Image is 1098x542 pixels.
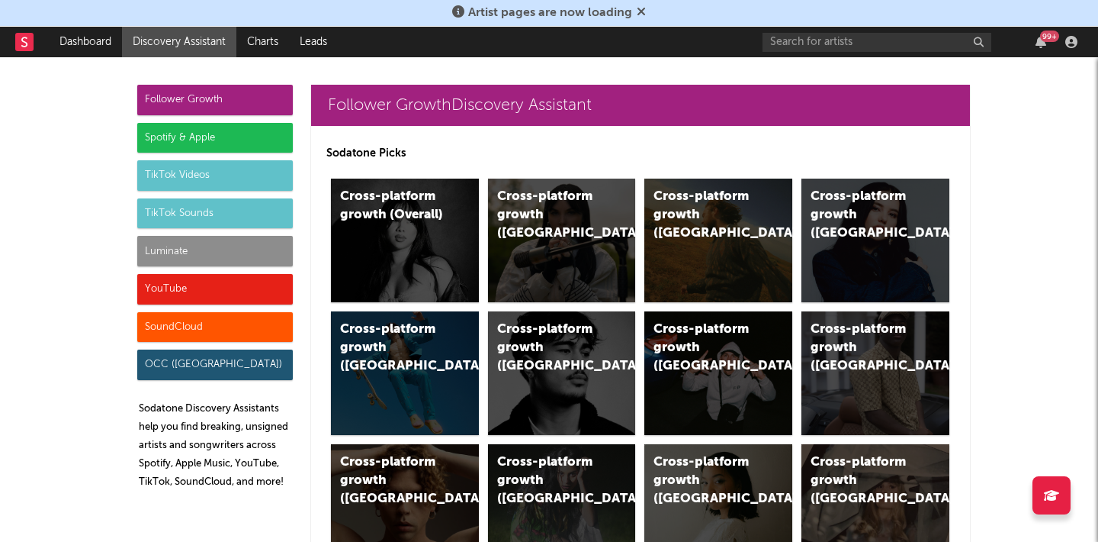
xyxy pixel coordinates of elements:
div: Luminate [137,236,293,266]
span: Artist pages are now loading [468,7,632,19]
input: Search for artists [762,33,991,52]
a: Cross-platform growth (Overall) [331,179,479,302]
a: Cross-platform growth ([GEOGRAPHIC_DATA]) [331,311,479,435]
div: Cross-platform growth ([GEOGRAPHIC_DATA]) [811,321,914,376]
span: Dismiss [637,7,646,19]
a: Cross-platform growth ([GEOGRAPHIC_DATA]) [488,311,636,435]
div: Follower Growth [137,85,293,115]
div: Spotify & Apple [137,123,293,153]
a: Discovery Assistant [122,27,236,57]
div: Cross-platform growth ([GEOGRAPHIC_DATA]) [497,453,601,508]
a: Cross-platform growth ([GEOGRAPHIC_DATA]/GSA) [644,311,792,435]
a: Follower GrowthDiscovery Assistant [311,85,970,126]
div: Cross-platform growth ([GEOGRAPHIC_DATA]/GSA) [653,321,757,376]
a: Charts [236,27,289,57]
div: Cross-platform growth (Overall) [340,188,444,224]
div: TikTok Sounds [137,198,293,229]
p: Sodatone Picks [326,144,955,163]
div: OCC ([GEOGRAPHIC_DATA]) [137,350,293,380]
div: Cross-platform growth ([GEOGRAPHIC_DATA]) [653,453,757,508]
div: Cross-platform growth ([GEOGRAPHIC_DATA]) [340,321,444,376]
a: Cross-platform growth ([GEOGRAPHIC_DATA]) [488,179,636,302]
div: Cross-platform growth ([GEOGRAPHIC_DATA]) [340,453,444,508]
div: Cross-platform growth ([GEOGRAPHIC_DATA]) [811,188,914,243]
div: Cross-platform growth ([GEOGRAPHIC_DATA]) [653,188,757,243]
a: Cross-platform growth ([GEOGRAPHIC_DATA]) [801,179,949,302]
a: Cross-platform growth ([GEOGRAPHIC_DATA]) [801,311,949,435]
a: Leads [289,27,338,57]
div: SoundCloud [137,312,293,343]
a: Cross-platform growth ([GEOGRAPHIC_DATA]) [644,179,792,302]
p: Sodatone Discovery Assistants help you find breaking, unsigned artists and songwriters across Spo... [139,400,293,492]
div: Cross-platform growth ([GEOGRAPHIC_DATA]) [497,188,601,243]
div: YouTube [137,274,293,305]
a: Dashboard [49,27,122,57]
div: TikTok Videos [137,160,293,191]
div: 99 + [1040,31,1059,42]
div: Cross-platform growth ([GEOGRAPHIC_DATA]) [811,453,914,508]
div: Cross-platform growth ([GEOGRAPHIC_DATA]) [497,321,601,376]
button: 99+ [1035,36,1046,48]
